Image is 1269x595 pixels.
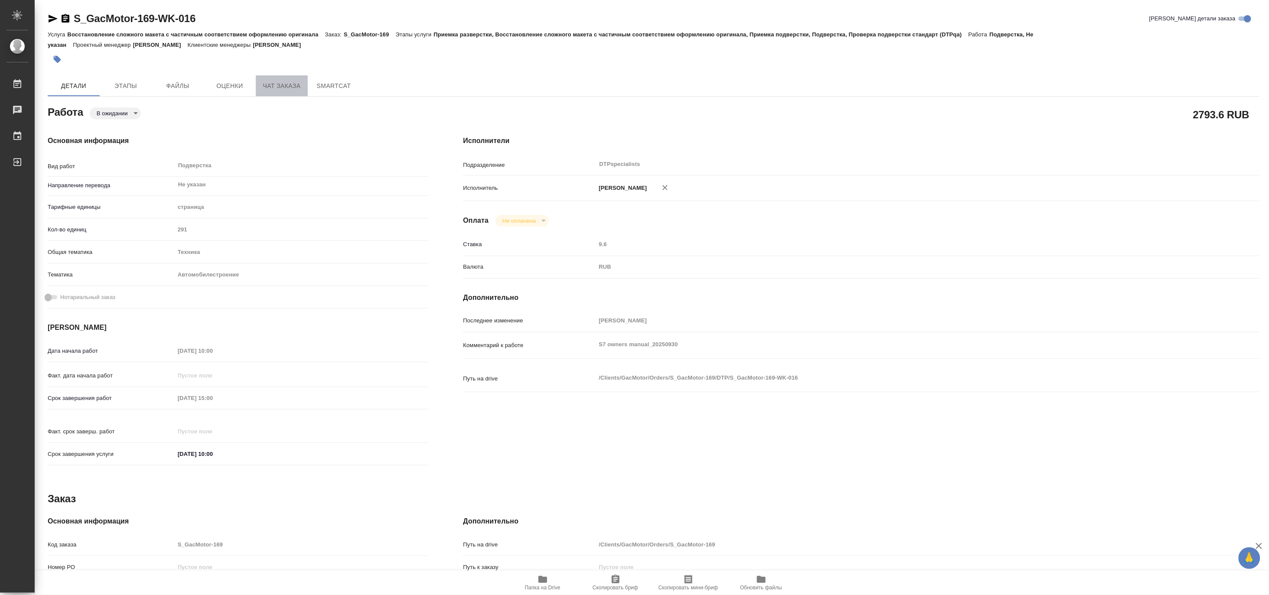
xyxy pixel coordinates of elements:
[463,240,596,249] p: Ставка
[175,267,429,282] div: Автомобилестроение
[209,81,251,91] span: Оценки
[133,42,188,48] p: [PERSON_NAME]
[175,245,429,260] div: Техника
[325,31,344,38] p: Заказ:
[175,448,251,460] input: ✎ Введи что-нибудь
[261,81,303,91] span: Чат заказа
[60,293,115,302] span: Нотариальный заказ
[48,450,175,458] p: Срок завершения услуги
[175,223,429,236] input: Пустое поле
[48,427,175,436] p: Факт. срок заверш. работ
[48,492,76,506] h2: Заказ
[740,585,782,591] span: Обновить файлы
[48,394,175,403] p: Срок завершения работ
[496,215,549,227] div: В ожидании
[175,369,251,382] input: Пустое поле
[48,203,175,211] p: Тарифные единицы
[506,571,579,595] button: Папка на Drive
[175,561,429,573] input: Пустое поле
[1149,14,1236,23] span: [PERSON_NAME] детали заказа
[90,107,141,119] div: В ожидании
[596,337,1193,352] textarea: S7 owners manual_20250930
[396,31,434,38] p: Этапы услуги
[48,31,67,38] p: Услуга
[48,181,175,190] p: Направление перевода
[463,516,1259,527] h4: Дополнительно
[48,322,428,333] h4: [PERSON_NAME]
[175,345,251,357] input: Пустое поле
[596,538,1193,551] input: Пустое поле
[463,316,596,325] p: Последнее изменение
[188,42,253,48] p: Клиентские менеджеры
[67,31,325,38] p: Восстановление сложного макета с частичным соответствием оформлению оригинала
[1242,549,1257,567] span: 🙏
[596,561,1193,573] input: Пустое поле
[596,371,1193,385] textarea: /Clients/GacMotor/Orders/S_GacMotor-169/DTP/S_GacMotor-169-WK-016
[48,540,175,549] p: Код заказа
[175,200,429,215] div: страница
[157,81,199,91] span: Файлы
[48,104,83,119] h2: Работа
[48,248,175,257] p: Общая тематика
[463,184,596,192] p: Исполнитель
[48,563,175,572] p: Номер РО
[48,270,175,279] p: Тематика
[463,341,596,350] p: Комментарий к работе
[593,585,638,591] span: Скопировать бриф
[94,110,130,117] button: В ожидании
[48,371,175,380] p: Факт. дата начала работ
[652,571,725,595] button: Скопировать мини-бриф
[253,42,307,48] p: [PERSON_NAME]
[73,42,133,48] p: Проектный менеджер
[525,585,561,591] span: Папка на Drive
[105,81,147,91] span: Этапы
[579,571,652,595] button: Скопировать бриф
[1193,107,1249,122] h2: 2793.6 RUB
[596,184,647,192] p: [PERSON_NAME]
[48,225,175,234] p: Кол-во единиц
[463,374,596,383] p: Путь на drive
[969,31,990,38] p: Работа
[60,13,71,24] button: Скопировать ссылку
[175,425,251,438] input: Пустое поле
[463,161,596,169] p: Подразделение
[48,162,175,171] p: Вид работ
[434,31,969,38] p: Приемка разверстки, Восстановление сложного макета с частичным соответствием оформлению оригинала...
[656,178,675,197] button: Удалить исполнителя
[48,516,428,527] h4: Основная информация
[313,81,355,91] span: SmartCat
[175,392,251,404] input: Пустое поле
[48,13,58,24] button: Скопировать ссылку для ЯМессенджера
[500,217,538,224] button: Не оплачена
[74,13,196,24] a: S_GacMotor-169-WK-016
[48,136,428,146] h4: Основная информация
[53,81,95,91] span: Детали
[463,263,596,271] p: Валюта
[463,540,596,549] p: Путь на drive
[463,215,489,226] h4: Оплата
[463,136,1259,146] h4: Исполнители
[175,538,429,551] input: Пустое поле
[48,50,67,69] button: Добавить тэг
[463,563,596,572] p: Путь к заказу
[596,314,1193,327] input: Пустое поле
[596,260,1193,274] div: RUB
[344,31,396,38] p: S_GacMotor-169
[463,293,1259,303] h4: Дополнительно
[596,238,1193,250] input: Пустое поле
[725,571,798,595] button: Обновить файлы
[48,347,175,355] p: Дата начала работ
[659,585,718,591] span: Скопировать мини-бриф
[1239,547,1260,569] button: 🙏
